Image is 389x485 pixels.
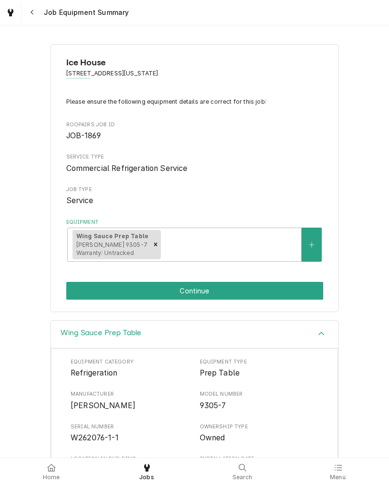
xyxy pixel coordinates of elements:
svg: Create New Equipment [309,242,315,248]
span: Serial Number [71,432,190,444]
div: Serial Number [71,423,190,444]
span: Refrigeration [71,368,117,377]
div: Button Group [66,282,323,300]
div: Installation Date [200,455,319,476]
button: Accordion Details Expand Trigger [51,321,338,348]
div: Equipment Type [200,358,319,379]
div: Accordion Header [51,321,338,348]
div: Job Equipment Summary Form [50,44,339,312]
div: Service Type [66,153,323,174]
span: Ownership Type [200,432,319,444]
div: Manufacturer [71,390,190,411]
span: Ownership Type [200,423,319,431]
span: Manufacturer [71,390,190,398]
span: Equipment Category [71,367,190,379]
span: Jobs [139,473,154,481]
a: Home [4,460,98,483]
button: Navigate back [24,4,41,21]
div: Model Number [200,390,319,411]
span: Equipment Category [71,358,190,366]
strong: Wing Sauce Prep Table [76,232,148,240]
span: 9305-7 [200,401,226,410]
span: Home [43,473,60,481]
label: Equipment [66,218,323,226]
div: Equipment Category [71,358,190,379]
span: Equipment Type [200,367,319,379]
a: Jobs [99,460,194,483]
a: Search [195,460,290,483]
div: Remove [object Object] [150,230,161,260]
span: Model Number [200,390,319,398]
p: Please ensure the following equipment details are correct for this job: [66,97,323,106]
span: [PERSON_NAME] 9305-7 Warranty: Untracked [76,241,147,257]
div: Location in Building [71,455,190,476]
span: Name [66,56,323,69]
div: Roopairs Job ID [66,121,323,142]
span: Serial Number [71,423,190,431]
span: Job Type [66,195,323,206]
span: Menu [330,473,346,481]
span: Address [66,69,323,78]
span: Owned [200,433,225,442]
div: Job Type [66,186,323,206]
a: Go to Jobs [2,4,19,21]
span: JOB-1869 [66,131,101,140]
span: [PERSON_NAME] [71,401,135,410]
div: Button Group Row [66,282,323,300]
span: Manufacturer [71,400,190,412]
div: Equipment [66,218,323,262]
span: Search [232,473,253,481]
span: Job Equipment Summary [41,8,129,17]
button: Create New Equipment [302,228,322,262]
span: W262076-1-1 [71,433,119,442]
button: Continue [66,282,323,300]
span: Service Type [66,153,323,161]
span: Installation Date [200,455,319,463]
span: Prep Table [200,368,240,377]
span: Equipment Type [200,358,319,366]
div: Job Equipment Summary [66,97,323,262]
div: Client Information [66,56,323,85]
span: Location in Building [71,455,190,463]
span: Commercial Refrigeration Service [66,164,188,173]
h3: Wing Sauce Prep Table [61,328,141,338]
a: Menu [291,460,385,483]
span: Roopairs Job ID [66,121,323,129]
span: Service [66,196,94,205]
span: Service Type [66,163,323,174]
span: Roopairs Job ID [66,130,323,142]
div: Ownership Type [200,423,319,444]
span: Model Number [200,400,319,412]
span: Job Type [66,186,323,194]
